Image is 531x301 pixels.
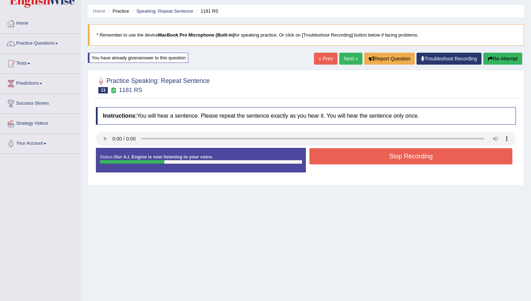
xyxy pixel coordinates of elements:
b: MacBook Pro Microphone (Built-in) [158,32,234,38]
div: Status: [96,148,306,172]
a: Your Account [0,134,80,151]
li: 1181 RS [195,8,218,14]
strong: Our A.I. Engine is now listening to your voice. [114,154,213,159]
h2: Practice Speaking: Repeat Sentence [96,76,210,93]
small: 1181 RS [119,87,142,93]
a: Strategy Videos [0,114,80,131]
a: Tests [0,54,80,71]
a: Troubleshoot Recording [417,53,481,65]
blockquote: * Remember to use the device for speaking practice. Or click on [Troubleshoot Recording] button b... [88,24,524,46]
a: « Prev [314,53,337,65]
li: Practice [106,8,129,14]
b: Instructions: [103,113,137,119]
a: Home [0,14,80,31]
a: Home [93,8,105,14]
small: Exam occurring question [110,87,117,94]
a: Next » [339,53,362,65]
div: You have already given answer to this question [88,53,188,63]
a: Practice Questions [0,34,80,51]
span: 13 [98,87,108,93]
a: Success Stories [0,94,80,111]
button: Re-Attempt [483,53,522,65]
a: Predictions [0,74,80,91]
button: Report Question [364,53,415,65]
button: Stop Recording [309,148,512,164]
a: Speaking: Repeat Sentence [136,8,193,14]
h4: You will hear a sentence. Please repeat the sentence exactly as you hear it. You will hear the se... [96,107,516,125]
